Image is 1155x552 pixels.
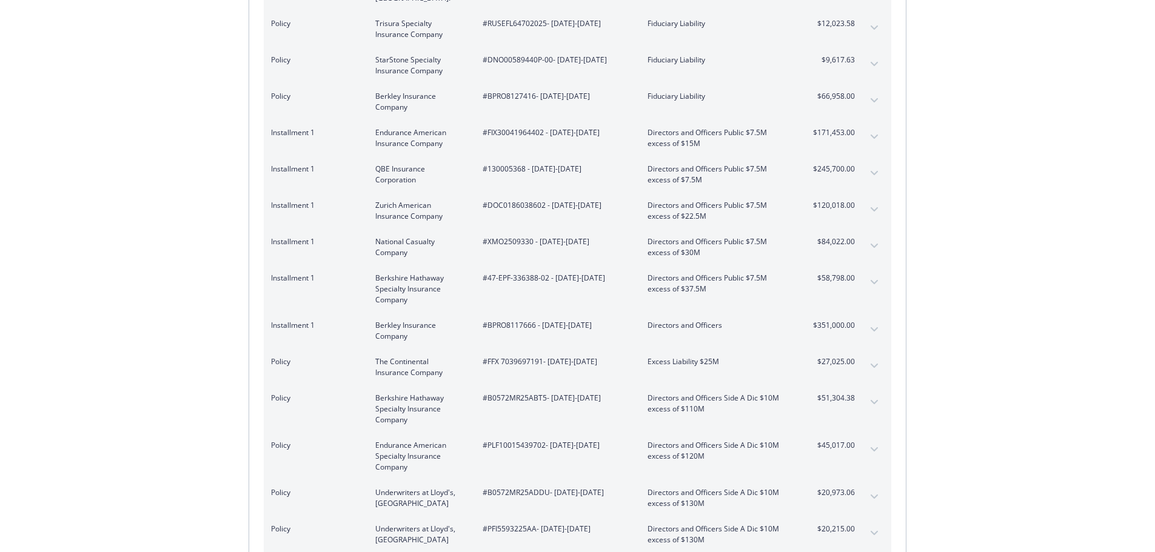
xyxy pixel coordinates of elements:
span: Installment 1 [271,273,356,284]
span: Berkshire Hathaway Specialty Insurance Company [375,393,463,425]
span: Fiduciary Liability [648,18,790,29]
div: PolicyUnderwriters at Lloyd's, [GEOGRAPHIC_DATA]#B0572MR25ADDU- [DATE]-[DATE]Directors and Office... [264,480,891,516]
button: expand content [865,320,884,339]
span: #B0572MR25ADDU - [DATE]-[DATE] [483,487,628,498]
span: Underwriters at Lloyd's, [GEOGRAPHIC_DATA] [375,524,463,545]
span: Directors and Officers [648,320,790,331]
span: Fiduciary Liability [648,91,790,102]
span: #FIX30041964402 - [DATE]-[DATE] [483,127,628,138]
span: Directors and Officers Public $7.5M excess of $7.5M [648,164,790,185]
span: Endurance American Insurance Company [375,127,463,149]
span: Policy [271,393,356,404]
span: Endurance American Specialty Insurance Company [375,440,463,473]
span: #130005368 - [DATE]-[DATE] [483,164,628,175]
span: Installment 1 [271,320,356,331]
button: expand content [865,164,884,183]
div: PolicyTrisura Specialty Insurance Company#RUSEFL64702025- [DATE]-[DATE]Fiduciary Liability$12,023... [264,11,891,47]
div: Installment 1QBE Insurance Corporation#130005368 - [DATE]-[DATE]Directors and Officers Public $7.... [264,156,891,193]
div: Installment 1Berkshire Hathaway Specialty Insurance Company#47-EPF-336388-02 - [DATE]-[DATE]Direc... [264,265,891,313]
span: #BPRO8117666 - [DATE]-[DATE] [483,320,628,331]
div: Installment 1Endurance American Insurance Company#FIX30041964402 - [DATE]-[DATE]Directors and Off... [264,120,891,156]
span: Directors and Officers Side A Dic $10M excess of $130M [648,524,790,545]
span: #DOC0186038602 - [DATE]-[DATE] [483,200,628,211]
span: $9,617.63 [809,55,855,65]
span: The Continental Insurance Company [375,356,463,378]
span: $51,304.38 [809,393,855,404]
span: Directors and Officers Side A Dic $10M excess of $120M [648,440,790,462]
span: Directors and Officers Public $7.5M excess of $30M [648,236,790,258]
button: expand content [865,18,884,38]
span: $351,000.00 [809,320,855,331]
span: #B0572MR25ABT5 - [DATE]-[DATE] [483,393,628,404]
span: $66,958.00 [809,91,855,102]
span: National Casualty Company [375,236,463,258]
span: Policy [271,487,356,498]
button: expand content [865,200,884,219]
span: Policy [271,524,356,534]
span: #FFX 7039697191 - [DATE]-[DATE] [483,356,628,367]
span: Directors and Officers Public $7.5M excess of $37.5M [648,273,790,294]
span: Berkshire Hathaway Specialty Insurance Company [375,273,463,305]
span: Installment 1 [271,127,356,138]
span: #47-EPF-336388-02 - [DATE]-[DATE] [483,273,628,284]
span: Zurich American Insurance Company [375,200,463,222]
button: expand content [865,524,884,543]
span: Directors and Officers Public $7.5M excess of $22.5M [648,200,790,222]
button: expand content [865,393,884,412]
span: Installment 1 [271,164,356,175]
div: Installment 1National Casualty Company#XMO2509330 - [DATE]-[DATE]Directors and Officers Public $7... [264,229,891,265]
span: #BPRO8127416 - [DATE]-[DATE] [483,91,628,102]
button: expand content [865,273,884,292]
span: Directors and Officers Side A Dic $10M excess of $130M [648,487,790,509]
span: QBE Insurance Corporation [375,164,463,185]
div: PolicyBerkley Insurance Company#BPRO8127416- [DATE]-[DATE]Fiduciary Liability$66,958.00expand con... [264,84,891,120]
span: Berkley Insurance Company [375,320,463,342]
span: Excess Liability $25M [648,356,790,367]
div: Installment 1Berkley Insurance Company#BPRO8117666 - [DATE]-[DATE]Directors and Officers$351,000.... [264,313,891,349]
span: $27,025.00 [809,356,855,367]
button: expand content [865,127,884,147]
button: expand content [865,487,884,507]
button: expand content [865,91,884,110]
span: StarStone Specialty Insurance Company [375,55,463,76]
div: Installment 1Zurich American Insurance Company#DOC0186038602 - [DATE]-[DATE]Directors and Officer... [264,193,891,229]
button: expand content [865,440,884,459]
span: $45,017.00 [809,440,855,451]
span: Policy [271,440,356,451]
span: Policy [271,356,356,367]
span: $20,973.06 [809,487,855,498]
span: #DNO00589440P-00 - [DATE]-[DATE] [483,55,628,65]
span: #PFI5593225AA - [DATE]-[DATE] [483,524,628,534]
button: expand content [865,55,884,74]
div: PolicyStarStone Specialty Insurance Company#DNO00589440P-00- [DATE]-[DATE]Fiduciary Liability$9,6... [264,47,891,84]
span: #RUSEFL64702025 - [DATE]-[DATE] [483,18,628,29]
span: Directors and Officers Public $7.5M excess of $15M [648,127,790,149]
span: #PLF10015439702 - [DATE]-[DATE] [483,440,628,451]
span: $171,453.00 [809,127,855,138]
button: expand content [865,356,884,376]
span: Trisura Specialty Insurance Company [375,18,463,40]
span: #XMO2509330 - [DATE]-[DATE] [483,236,628,247]
span: Fiduciary Liability [648,55,790,65]
span: Underwriters at Lloyd's, [GEOGRAPHIC_DATA] [375,487,463,509]
span: $245,700.00 [809,164,855,175]
div: PolicyEndurance American Specialty Insurance Company#PLF10015439702- [DATE]-[DATE]Directors and O... [264,433,891,480]
span: $20,215.00 [809,524,855,534]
